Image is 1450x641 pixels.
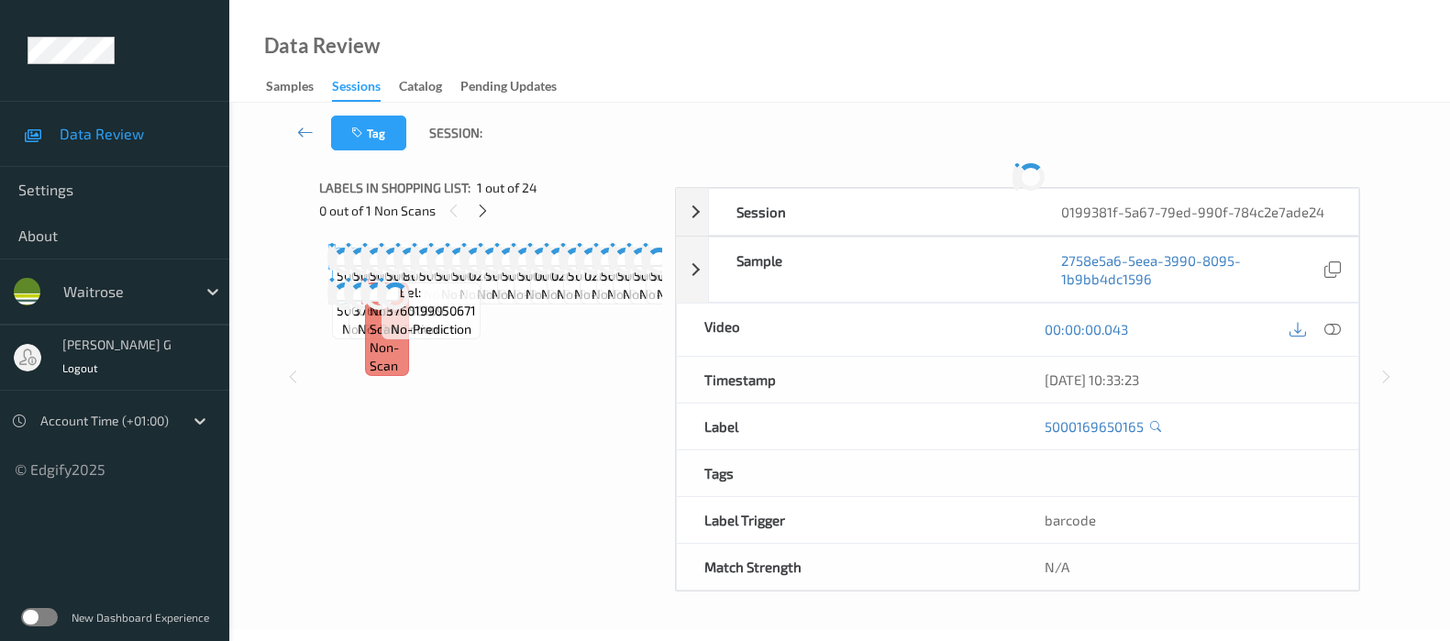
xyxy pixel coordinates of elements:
[1017,544,1358,590] div: N/A
[1017,497,1358,543] div: barcode
[709,238,1034,302] div: Sample
[332,77,381,102] div: Sessions
[592,285,672,304] span: no-prediction
[639,285,720,304] span: no-prediction
[266,77,314,100] div: Samples
[1045,417,1144,436] a: 5000169650165
[370,283,404,338] span: Label: Non-Scan
[429,124,482,142] span: Session:
[477,179,537,197] span: 1 out of 24
[492,285,572,304] span: no-prediction
[677,357,1018,403] div: Timestamp
[370,338,404,375] span: non-scan
[507,285,588,304] span: no-prediction
[391,320,471,338] span: no-prediction
[399,74,460,100] a: Catalog
[332,74,399,102] a: Sessions
[677,403,1018,449] div: Label
[460,74,575,100] a: Pending Updates
[331,116,406,150] button: Tag
[541,285,622,304] span: no-prediction
[677,450,1018,496] div: Tags
[677,497,1018,543] div: Label Trigger
[399,77,442,100] div: Catalog
[342,320,423,338] span: no-prediction
[557,285,637,304] span: no-prediction
[319,199,662,222] div: 0 out of 1 Non Scans
[264,37,380,55] div: Data Review
[709,189,1034,235] div: Session
[386,283,476,320] span: Label: 3760199050671
[526,285,606,304] span: no-prediction
[266,74,332,100] a: Samples
[319,179,470,197] span: Labels in shopping list:
[574,285,655,304] span: no-prediction
[1045,320,1128,338] a: 00:00:00.043
[657,285,737,304] span: no-prediction
[623,285,703,304] span: no-prediction
[676,237,1360,303] div: Sample2758e5a6-5eea-3990-8095-1b9bb4dc1596
[677,304,1018,356] div: Video
[1045,370,1331,389] div: [DATE] 10:33:23
[676,188,1360,236] div: Session0199381f-5a67-79ed-990f-784c2e7ade24
[607,285,688,304] span: no-prediction
[1061,251,1320,288] a: 2758e5a6-5eea-3990-8095-1b9bb4dc1596
[460,77,557,100] div: Pending Updates
[677,544,1018,590] div: Match Strength
[1034,189,1358,235] div: 0199381f-5a67-79ed-990f-784c2e7ade24
[358,320,438,338] span: no-prediction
